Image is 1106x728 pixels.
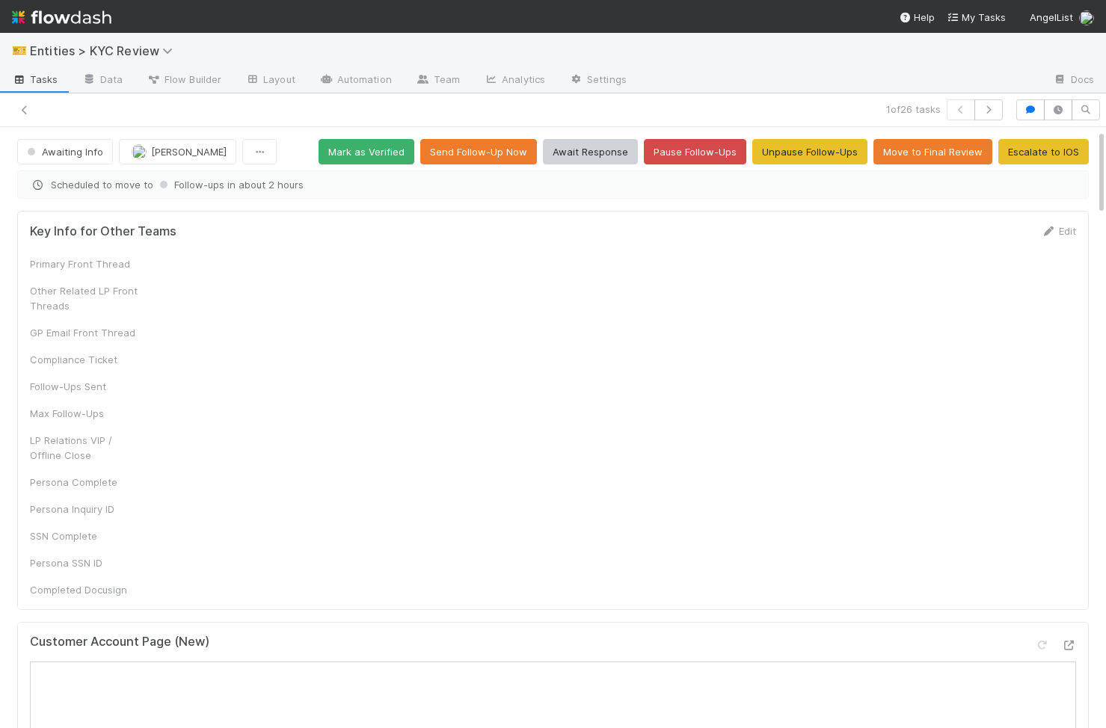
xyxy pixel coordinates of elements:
[151,146,227,158] span: [PERSON_NAME]
[12,4,111,30] img: logo-inverted-e16ddd16eac7371096b0.svg
[156,179,224,191] span: Follow-ups
[132,144,147,159] img: avatar_73a733c5-ce41-4a22-8c93-0dca612da21e.png
[30,43,180,58] span: Entities > KYC Review
[30,352,142,367] div: Compliance Ticket
[135,69,233,93] a: Flow Builder
[1041,69,1106,93] a: Docs
[1079,10,1094,25] img: avatar_7d83f73c-397d-4044-baf2-bb2da42e298f.png
[899,10,935,25] div: Help
[30,555,142,570] div: Persona SSN ID
[557,69,639,93] a: Settings
[30,283,142,313] div: Other Related LP Front Threads
[947,10,1006,25] a: My Tasks
[404,69,472,93] a: Team
[1041,225,1076,237] a: Edit
[30,224,176,239] h5: Key Info for Other Teams
[30,528,142,543] div: SSN Complete
[420,139,537,164] button: Send Follow-Up Now
[472,69,557,93] a: Analytics
[886,102,941,117] span: 1 of 26 tasks
[70,69,135,93] a: Data
[17,139,113,164] button: Awaiting Info
[30,635,209,650] h5: Customer Account Page (New)
[30,379,142,394] div: Follow-Ups Sent
[30,502,142,516] div: Persona Inquiry ID
[543,139,638,164] button: Await Response
[873,139,992,164] button: Move to Final Review
[30,406,142,421] div: Max Follow-Ups
[319,139,414,164] button: Mark as Verified
[644,139,746,164] button: Pause Follow-Ups
[30,582,142,597] div: Completed Docusign
[30,256,142,271] div: Primary Front Thread
[119,139,236,164] button: [PERSON_NAME]
[30,177,1076,192] span: Scheduled to move to in about 2 hours
[24,146,103,158] span: Awaiting Info
[233,69,307,93] a: Layout
[30,475,142,490] div: Persona Complete
[307,69,404,93] a: Automation
[752,139,867,164] button: Unpause Follow-Ups
[30,433,142,463] div: LP Relations VIP / Offline Close
[30,325,142,340] div: GP Email Front Thread
[947,11,1006,23] span: My Tasks
[12,72,58,87] span: Tasks
[12,44,27,57] span: 🎫
[147,72,221,87] span: Flow Builder
[998,139,1089,164] button: Escalate to IOS
[1030,11,1073,23] span: AngelList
